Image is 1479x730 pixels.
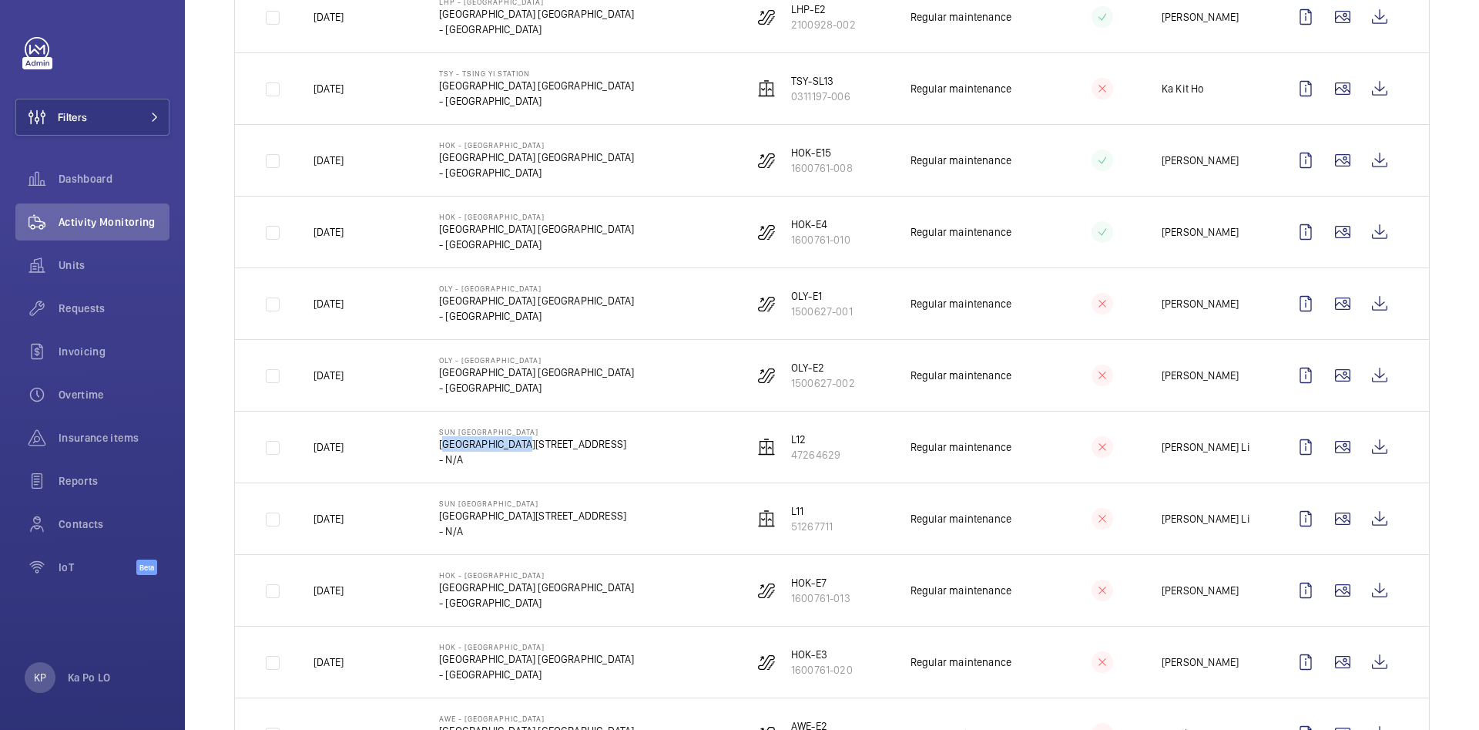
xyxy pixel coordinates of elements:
p: [PERSON_NAME] [1162,583,1239,598]
p: - [GEOGRAPHIC_DATA] [439,93,634,109]
p: [GEOGRAPHIC_DATA][STREET_ADDRESS] [439,436,626,452]
p: [GEOGRAPHIC_DATA] [GEOGRAPHIC_DATA] [439,150,634,165]
p: [DATE] [314,153,344,168]
p: Ka Po LO [68,670,111,685]
img: escalator.svg [757,8,776,26]
p: - [GEOGRAPHIC_DATA] [439,165,634,180]
p: [PERSON_NAME] [1162,654,1239,670]
p: 1600761-010 [791,232,850,247]
p: Sun [GEOGRAPHIC_DATA] [439,499,626,508]
p: [GEOGRAPHIC_DATA] [GEOGRAPHIC_DATA] [439,365,634,380]
span: Activity Monitoring [59,214,169,230]
span: Units [59,257,169,273]
span: Reports [59,473,169,489]
p: Regular maintenance [911,368,1011,383]
p: Regular maintenance [911,9,1011,25]
p: [GEOGRAPHIC_DATA] [GEOGRAPHIC_DATA] [439,293,634,308]
p: Regular maintenance [911,511,1011,526]
p: [DATE] [314,511,344,526]
p: - [GEOGRAPHIC_DATA] [439,667,634,682]
span: Dashboard [59,171,169,187]
p: Sun [GEOGRAPHIC_DATA] [439,427,626,436]
p: [DATE] [314,81,344,96]
span: Overtime [59,387,169,402]
p: [DATE] [314,224,344,240]
img: escalator.svg [757,653,776,671]
p: 0311197-006 [791,89,850,104]
p: L12 [791,432,840,447]
p: OLY-E1 [791,288,853,304]
p: [DATE] [314,368,344,383]
button: Filters [15,99,169,136]
p: [GEOGRAPHIC_DATA] [GEOGRAPHIC_DATA] [439,221,634,237]
p: [DATE] [314,583,344,598]
p: HOK-E7 [791,575,850,590]
p: Regular maintenance [911,81,1011,96]
p: TSY - Tsing Yi Station [439,69,634,78]
p: [GEOGRAPHIC_DATA] [GEOGRAPHIC_DATA] [439,651,634,667]
img: elevator.svg [757,510,776,528]
p: Regular maintenance [911,439,1011,455]
p: [GEOGRAPHIC_DATA] [GEOGRAPHIC_DATA] [439,78,634,93]
span: Insurance items [59,430,169,446]
p: - N/A [439,452,626,467]
p: 1500627-001 [791,304,853,319]
p: [DATE] [314,9,344,25]
p: TSY-SL13 [791,73,850,89]
p: Regular maintenance [911,583,1011,598]
p: Regular maintenance [911,654,1011,670]
p: HOK - [GEOGRAPHIC_DATA] [439,642,634,651]
p: [PERSON_NAME] Li [1162,511,1250,526]
p: Regular maintenance [911,153,1011,168]
span: Requests [59,301,169,316]
p: HOK-E4 [791,217,850,232]
p: 1600761-013 [791,590,850,606]
img: elevator.svg [757,438,776,456]
span: Contacts [59,516,169,532]
img: elevator.svg [757,79,776,98]
img: escalator.svg [757,223,776,241]
p: AWE - [GEOGRAPHIC_DATA] [439,714,634,723]
p: 2100928-002 [791,17,856,32]
p: LHP-E2 [791,2,856,17]
p: [PERSON_NAME] [1162,9,1239,25]
p: [PERSON_NAME] [1162,296,1239,311]
p: Regular maintenance [911,296,1011,311]
p: [PERSON_NAME] Li [1162,439,1250,455]
p: KP [34,670,46,685]
p: HOK - [GEOGRAPHIC_DATA] [439,570,634,580]
p: HOK - [GEOGRAPHIC_DATA] [439,140,634,150]
span: IoT [59,560,136,575]
p: OLY - [GEOGRAPHIC_DATA] [439,284,634,293]
p: [DATE] [314,654,344,670]
p: - [GEOGRAPHIC_DATA] [439,22,634,37]
p: - [GEOGRAPHIC_DATA] [439,595,634,611]
p: Regular maintenance [911,224,1011,240]
p: - [GEOGRAPHIC_DATA] [439,380,634,395]
p: [DATE] [314,439,344,455]
p: Ka Kit Ho [1162,81,1205,96]
p: L11 [791,503,833,519]
p: - N/A [439,523,626,539]
p: [PERSON_NAME] [1162,368,1239,383]
p: [GEOGRAPHIC_DATA] [GEOGRAPHIC_DATA] [439,6,634,22]
img: escalator.svg [757,581,776,600]
p: 1600761-008 [791,160,853,176]
p: 1500627-002 [791,375,855,391]
p: OLY-E2 [791,360,855,375]
p: 47264629 [791,447,840,463]
p: - [GEOGRAPHIC_DATA] [439,237,634,252]
p: 1600761-020 [791,662,853,678]
p: - [GEOGRAPHIC_DATA] [439,308,634,324]
p: HOK-E3 [791,647,853,662]
p: [GEOGRAPHIC_DATA][STREET_ADDRESS] [439,508,626,523]
img: escalator.svg [757,366,776,385]
span: Beta [136,560,157,575]
p: OLY - [GEOGRAPHIC_DATA] [439,355,634,365]
p: [DATE] [314,296,344,311]
img: escalator.svg [757,151,776,170]
p: HOK - [GEOGRAPHIC_DATA] [439,212,634,221]
p: [GEOGRAPHIC_DATA] [GEOGRAPHIC_DATA] [439,580,634,595]
img: escalator.svg [757,294,776,313]
p: HOK-E15 [791,145,853,160]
